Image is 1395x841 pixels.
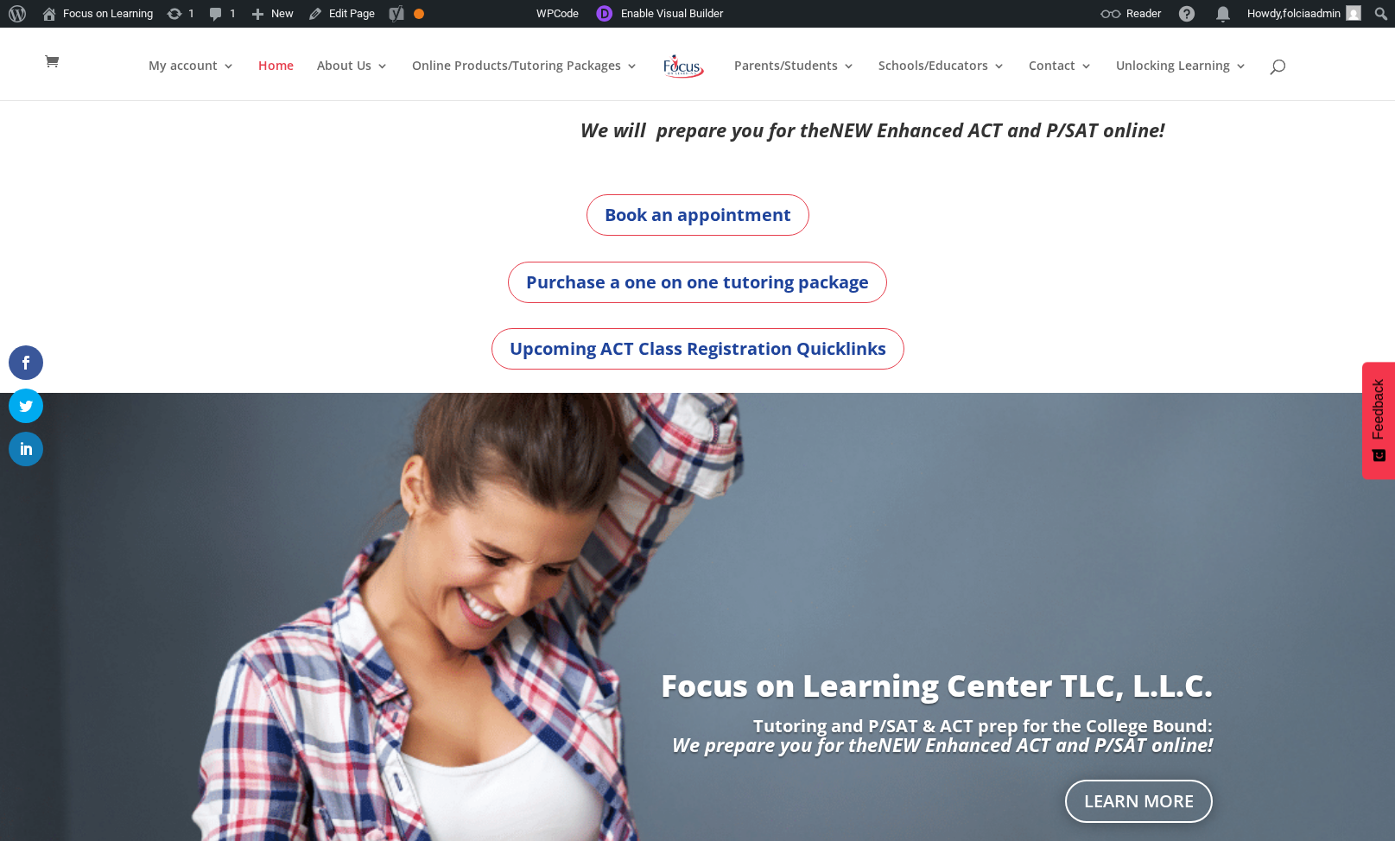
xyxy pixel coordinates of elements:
[1371,379,1386,439] span: Feedback
[829,117,1164,142] em: NEW Enhanced ACT and P/SAT online!
[734,60,855,100] a: Parents/Students
[580,117,829,142] em: We will prepare you for the
[672,731,878,757] em: We prepare you for the
[440,3,536,24] img: Views over 48 hours. Click for more Jetpack Stats.
[1065,780,1213,823] a: Learn More
[1029,60,1093,100] a: Contact
[258,60,294,100] a: Home
[1283,7,1341,20] span: folciaadmin
[1362,362,1395,479] button: Feedback - Show survey
[878,731,1213,757] em: NEW Enhanced ACT and P/SAT online!
[508,262,887,303] a: Purchase a one on one tutoring package
[491,328,904,370] a: Upcoming ACT Class Registration Quicklinks
[149,60,235,100] a: My account
[1116,60,1247,100] a: Unlocking Learning
[587,194,809,236] a: Book an appointment
[878,60,1005,100] a: Schools/Educators
[412,60,638,100] a: Online Products/Tutoring Packages
[182,718,1214,735] p: Tutoring and P/SAT & ACT prep for the College Bound:
[317,60,389,100] a: About Us
[662,51,707,82] img: Focus on Learning
[661,665,1213,705] a: Focus on Learning Center TLC, L.L.C.
[414,9,424,19] div: OK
